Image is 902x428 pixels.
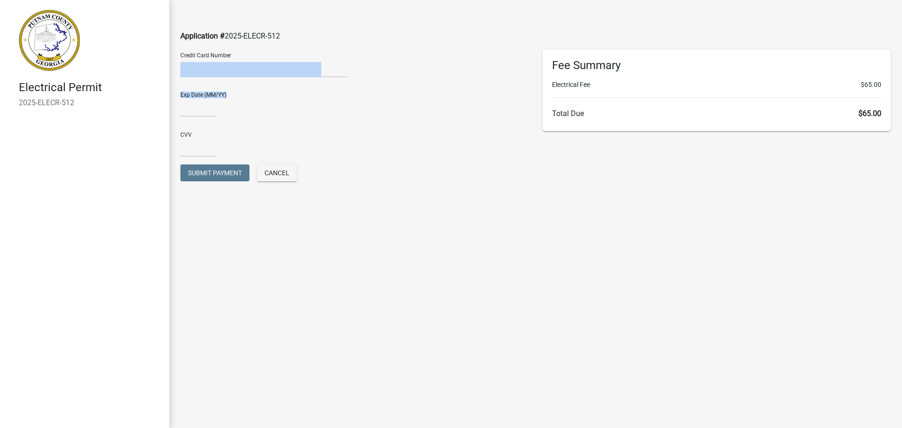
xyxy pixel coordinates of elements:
[264,169,289,177] span: Cancel
[257,164,297,181] button: Cancel
[19,10,80,71] img: Putnam County, Georgia
[225,31,280,40] span: 2025-ELECR-512
[861,80,881,90] span: $65.00
[180,164,249,181] button: Submit Payment
[180,31,225,40] span: Application #
[19,98,162,107] h6: 2025-ELECR-512
[858,109,881,118] span: $65.00
[552,109,881,118] h6: Total Due
[552,80,881,90] li: Electrical Fee
[180,53,231,58] label: Credit Card Number
[19,81,162,94] h4: Electrical Permit
[188,169,242,177] span: Submit Payment
[552,59,881,72] h6: Fee Summary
